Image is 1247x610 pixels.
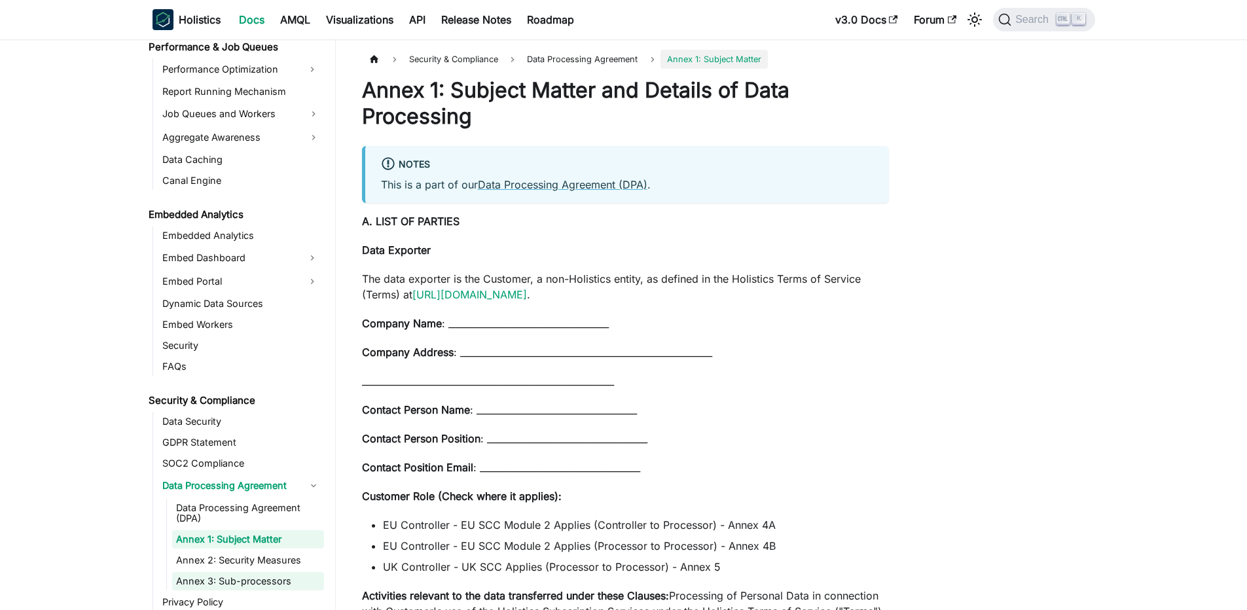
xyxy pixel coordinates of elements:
[145,38,324,56] a: Performance & Job Queues
[383,559,889,575] li: UK Controller - UK SCC Applies (Processor to Processor) - Annex 5
[383,517,889,533] li: EU Controller - EU SCC Module 2 Applies (Controller to Processor) - Annex 4A
[158,59,300,80] a: Performance Optimization
[362,50,889,69] nav: Breadcrumbs
[362,403,470,416] strong: Contact Person Name
[145,206,324,224] a: Embedded Analytics
[158,171,324,190] a: Canal Engine
[1011,14,1057,26] span: Search
[412,288,527,301] a: [URL][DOMAIN_NAME]
[362,402,889,418] p: : ___________________________________
[318,9,401,30] a: Visualizations
[179,12,221,27] b: Holistics
[172,551,324,569] a: Annex 2: Security Measures
[362,490,562,503] strong: Customer Role (Check where it applies):
[172,530,324,548] a: Annex 1: Subject Matter
[520,50,644,69] span: Data Processing Agreement
[964,9,985,30] button: Switch between dark and light mode (currently light mode)
[362,243,431,257] strong: Data Exporter
[272,9,318,30] a: AMQL
[827,9,906,30] a: v3.0 Docs
[362,373,889,389] p: _______________________________________________________
[158,454,324,473] a: SOC2 Compliance
[158,412,324,431] a: Data Security
[172,499,324,528] a: Data Processing Agreement (DPA)
[362,317,442,330] strong: Company Name
[158,357,324,376] a: FAQs
[158,82,324,101] a: Report Running Mechanism
[300,271,324,292] button: Expand sidebar category 'Embed Portal'
[362,459,889,475] p: : ___________________________________
[362,461,473,474] strong: Contact Position Email
[362,346,454,359] strong: Company Address
[158,271,300,292] a: Embed Portal
[158,336,324,355] a: Security
[158,315,324,334] a: Embed Workers
[362,589,669,602] strong: Activities relevant to the data transferred under these Clauses:
[139,39,336,610] nav: Docs sidebar
[158,151,324,169] a: Data Caching
[993,8,1094,31] button: Search (Ctrl+K)
[158,127,324,148] a: Aggregate Awareness
[158,226,324,245] a: Embedded Analytics
[1072,13,1085,25] kbd: K
[153,9,221,30] a: HolisticsHolistics
[906,9,964,30] a: Forum
[158,433,324,452] a: GDPR Statement
[158,103,324,124] a: Job Queues and Workers
[172,572,324,590] a: Annex 3: Sub-processors
[362,215,460,228] strong: A. LIST OF PARTIES
[478,178,647,191] a: Data Processing Agreement (DPA)
[403,50,505,69] span: Security & Compliance
[362,344,889,360] p: : _______________________________________________________
[383,538,889,554] li: EU Controller - EU SCC Module 2 Applies (Processor to Processor) - Annex 4B
[158,295,324,313] a: Dynamic Data Sources
[231,9,272,30] a: Docs
[300,247,324,268] button: Expand sidebar category 'Embed Dashboard'
[362,50,387,69] a: Home page
[381,177,873,192] p: This is a part of our .
[362,315,889,331] p: : ___________________________________
[362,77,889,130] h1: Annex 1: Subject Matter and Details of Data Processing
[158,247,300,268] a: Embed Dashboard
[519,9,582,30] a: Roadmap
[145,391,324,410] a: Security & Compliance
[660,50,768,69] span: Annex 1: Subject Matter
[362,432,480,445] strong: Contact Person Position
[433,9,519,30] a: Release Notes
[158,475,324,496] a: Data Processing Agreement
[362,431,889,446] p: : ___________________________________
[362,271,889,302] p: The data exporter is the Customer, a non-Holistics entity, as defined in the Holistics Terms of S...
[153,9,173,30] img: Holistics
[300,59,324,80] button: Expand sidebar category 'Performance Optimization'
[381,156,873,173] div: Notes
[401,9,433,30] a: API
